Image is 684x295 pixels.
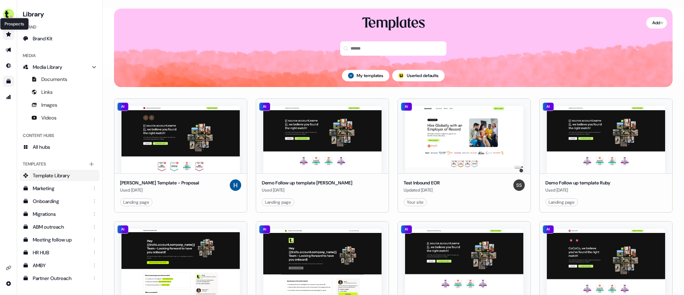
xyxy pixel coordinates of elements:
[33,262,88,269] div: AMBY
[20,273,99,284] a: Partner Outreach
[3,76,14,87] a: Go to templates
[398,73,404,78] div: ;
[513,179,525,191] img: Steen
[265,199,291,206] div: Landing page
[20,158,99,170] div: Templates
[33,172,70,179] span: Template Library
[3,44,14,56] a: Go to outbound experience
[20,86,99,98] a: Links
[230,179,241,191] img: Harry
[33,210,88,218] div: Migrations
[121,106,240,173] img: Harry Template - Proposal
[120,179,199,187] div: [PERSON_NAME] Template - Proposal
[539,98,673,213] button: Demo Follow up template RubyAIDemo Follow up template RubyUsed [DATE]Landing page
[114,98,247,213] button: Harry Template - ProposalAI[PERSON_NAME] Template - ProposalUsed [DATE]HarryLanding page
[117,225,129,234] div: AI
[259,102,270,111] div: AI
[20,221,99,233] a: ABM outreach
[20,130,99,141] div: Content Hubs
[646,17,667,29] button: Add
[398,73,404,78] img: userled logo
[120,187,199,194] div: Used [DATE]
[3,60,14,71] a: Go to Inbound
[545,187,610,194] div: Used [DATE]
[20,99,99,111] a: Images
[3,29,14,40] a: Go to prospects
[20,61,99,73] a: Media Library
[401,102,412,111] div: AI
[41,101,57,108] span: Images
[20,21,99,33] div: Brand
[362,14,425,33] div: Templates
[20,195,99,207] a: Onboarding
[407,199,424,206] div: Your site
[20,234,99,245] a: Meeting follow up
[33,198,88,205] div: Onboarding
[3,278,14,289] a: Go to integrations
[33,35,52,42] span: Brand Kit
[549,199,575,206] div: Landing page
[545,179,610,187] div: Demo Follow up template Ruby
[262,179,352,187] div: Demo Follow up template [PERSON_NAME]
[342,70,389,81] button: My templates
[41,114,57,121] span: Videos
[256,98,389,213] button: Demo Follow up template MollieAIDemo Follow up template [PERSON_NAME]Used [DATE]Landing page
[41,88,53,96] span: Links
[401,225,412,234] div: AI
[404,179,440,187] div: Test Inbound EOR
[20,170,99,181] a: Template Library
[348,73,354,78] img: Harry
[543,225,554,234] div: AI
[404,187,440,194] div: Updated [DATE]
[33,143,50,151] span: All hubs
[20,247,99,258] a: HR HUB
[20,208,99,220] a: Migrations
[41,76,67,83] span: Documents
[20,260,99,271] a: AMBY
[20,112,99,123] a: Videos
[20,183,99,194] a: Marketing
[33,249,88,256] div: HR HUB
[259,225,270,234] div: AI
[20,33,99,44] a: Brand Kit
[263,106,382,173] img: Demo Follow up template Mollie
[3,262,14,274] a: Go to integrations
[20,141,99,153] a: All hubs
[543,102,554,111] div: AI
[392,70,445,81] button: userled logo;Userled defaults
[33,275,88,282] div: Partner Outreach
[33,223,88,230] div: ABM outreach
[20,9,99,19] h3: Library
[20,50,99,61] div: Media
[262,187,352,194] div: Used [DATE]
[33,236,88,243] div: Meeting follow up
[33,185,88,192] div: Marketing
[20,73,99,85] a: Documents
[405,106,523,173] img: Test Inbound EOR
[398,98,531,213] button: Test Inbound EOR AITest Inbound EORUpdated [DATE]SteenYour site
[547,106,665,173] img: Demo Follow up template Ruby
[123,199,149,206] div: Landing page
[3,91,14,103] a: Go to attribution
[33,63,62,71] span: Media Library
[117,102,129,111] div: AI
